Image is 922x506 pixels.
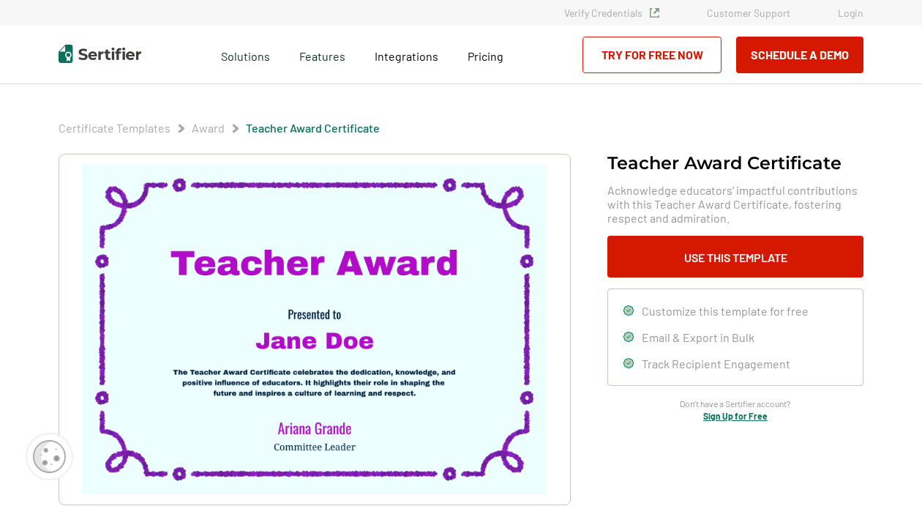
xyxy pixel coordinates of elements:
iframe: Chat Widget [849,436,922,506]
span: Solutions [221,45,270,64]
a: Sign Up for Free [703,411,768,421]
span: Pricing [468,49,503,63]
span: Email & Export in Bulk [642,330,754,344]
span: Customize this template for free [642,304,809,318]
img: Cookie Popup Icon [33,440,66,473]
a: Customer Support [707,7,790,19]
a: Integrations [375,45,438,64]
a: Pricing [468,45,503,64]
span: Features [299,45,345,64]
a: Verify Credentials [564,7,659,19]
a: Certificate Templates [59,121,170,135]
span: Acknowledge educators’ impactful contributions with this Teacher Award Certificate, fostering res... [607,183,863,225]
h1: Teacher Award Certificate [607,154,842,172]
a: Login [838,7,863,19]
span: Integrations [375,49,438,63]
a: Award [192,121,225,135]
img: Verified [650,8,659,18]
button: Schedule a Demo [736,37,863,73]
a: Try for Free Now [582,37,722,73]
span: Track Recipient Engagement [642,357,790,371]
img: Sertifier | Digital Credentialing Platform [59,45,141,63]
button: Use This Template [607,236,863,278]
span: Don’t have a Sertifier account? [680,397,791,411]
img: Teacher Award Certificate [82,165,547,494]
div: Breadcrumb [59,121,380,135]
a: Teacher Award Certificate [246,121,380,135]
